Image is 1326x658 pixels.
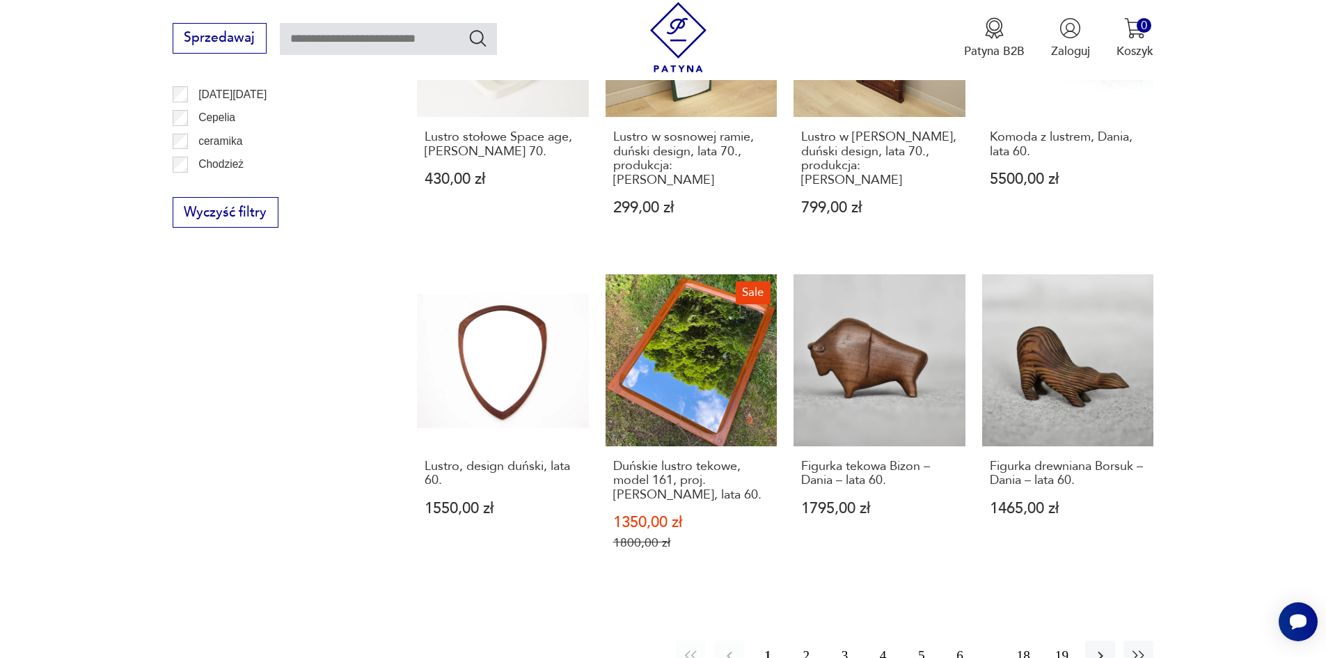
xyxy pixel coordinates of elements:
[990,172,1146,187] p: 5500,00 zł
[417,274,589,582] a: Lustro, design duński, lata 60.Lustro, design duński, lata 60.1550,00 zł
[198,155,244,173] p: Chodzież
[613,460,770,502] h3: Duńskie lustro tekowe, model 161, proj. [PERSON_NAME], lata 60.
[794,274,965,582] a: Figurka tekowa Bizon – Dania – lata 60.Figurka tekowa Bizon – Dania – lata 60.1795,00 zł
[425,172,581,187] p: 430,00 zł
[990,460,1146,488] h3: Figurka drewniana Borsuk – Dania – lata 60.
[468,28,488,48] button: Szukaj
[964,17,1025,59] button: Patyna B2B
[173,23,267,54] button: Sprzedawaj
[1051,17,1090,59] button: Zaloguj
[198,132,242,150] p: ceramika
[613,201,770,215] p: 299,00 zł
[198,86,267,104] p: [DATE][DATE]
[801,201,958,215] p: 799,00 zł
[801,460,958,488] h3: Figurka tekowa Bizon – Dania – lata 60.
[801,130,958,187] h3: Lustro w [PERSON_NAME], duński design, lata 70., produkcja: [PERSON_NAME]
[1116,17,1153,59] button: 0Koszyk
[964,43,1025,59] p: Patyna B2B
[425,460,581,488] h3: Lustro, design duński, lata 60.
[990,501,1146,516] p: 1465,00 zł
[643,2,713,72] img: Patyna - sklep z meblami i dekoracjami vintage
[1137,18,1151,33] div: 0
[1279,602,1318,641] iframe: Smartsupp widget button
[1124,17,1146,39] img: Ikona koszyka
[613,535,770,550] p: 1800,00 zł
[1059,17,1081,39] img: Ikonka użytkownika
[801,501,958,516] p: 1795,00 zł
[613,130,770,187] h3: Lustro w sosnowej ramie, duński design, lata 70., produkcja: [PERSON_NAME]
[1051,43,1090,59] p: Zaloguj
[964,17,1025,59] a: Ikona medaluPatyna B2B
[984,17,1005,39] img: Ikona medalu
[1116,43,1153,59] p: Koszyk
[982,274,1154,582] a: Figurka drewniana Borsuk – Dania – lata 60.Figurka drewniana Borsuk – Dania – lata 60.1465,00 zł
[198,179,240,197] p: Ćmielów
[990,130,1146,159] h3: Komoda z lustrem, Dania, lata 60.
[613,515,770,530] p: 1350,00 zł
[606,274,778,582] a: SaleDuńskie lustro tekowe, model 161, proj. Aksel Kjersgaard, lata 60.Duńskie lustro tekowe, mode...
[198,109,235,127] p: Cepelia
[425,130,581,159] h3: Lustro stołowe Space age, [PERSON_NAME] 70.
[173,197,278,228] button: Wyczyść filtry
[173,33,267,45] a: Sprzedawaj
[425,501,581,516] p: 1550,00 zł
